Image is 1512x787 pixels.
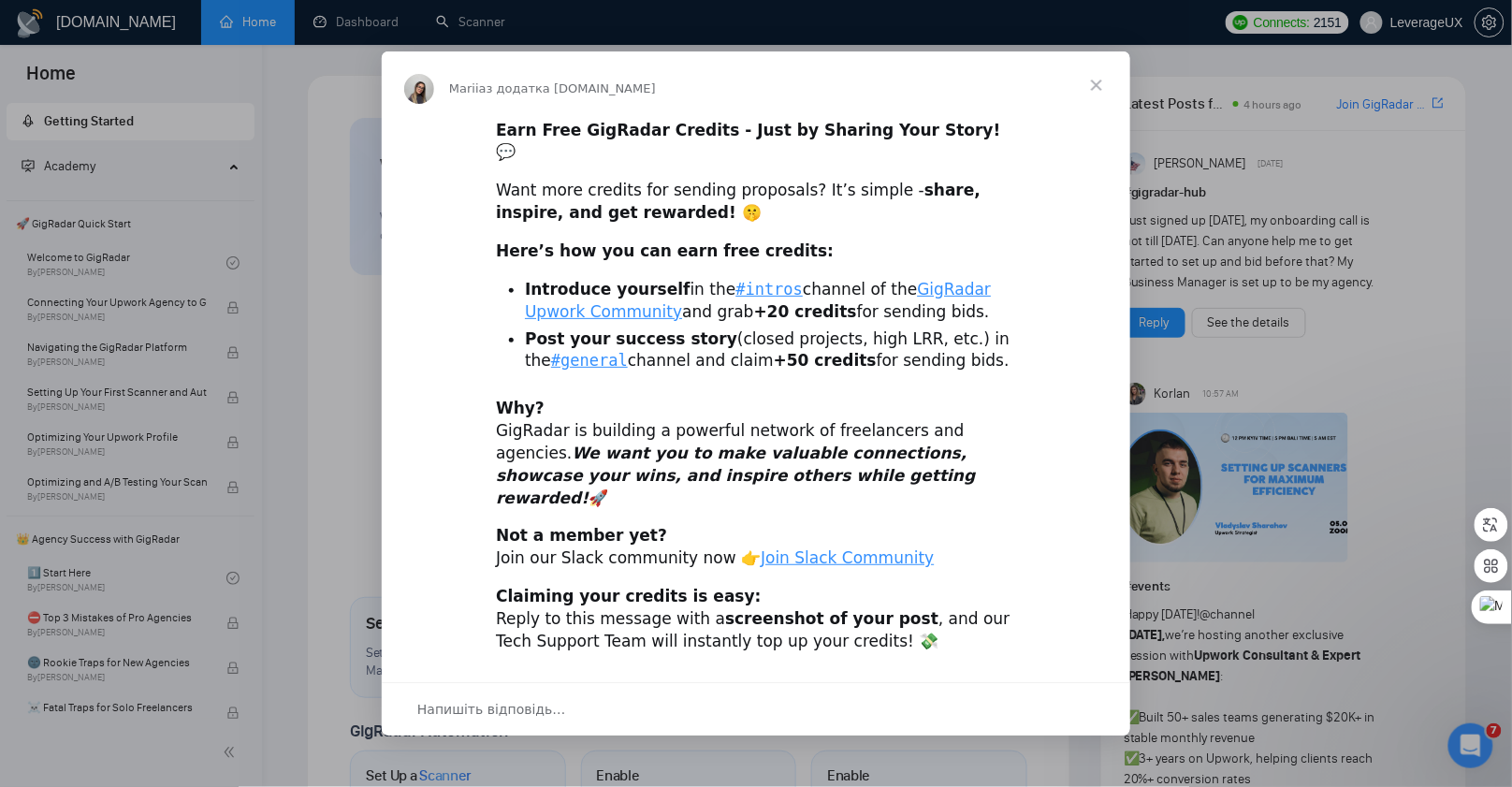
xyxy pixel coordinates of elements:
a: #intros [736,280,804,299]
b: Introduce yourself [525,280,691,299]
b: Claiming your credits is easy: [496,587,762,605]
div: 💬 [496,120,1016,165]
b: +50 credits [774,351,877,370]
li: (closed projects, high LRR, etc.) in the channel and claim for sending bids. [525,328,1016,373]
b: Post your success story [525,329,737,348]
b: Here’s how you can earn free credits: [496,241,834,260]
b: Earn Free GigRadar Credits - Just by Sharing Your Story! [496,121,1000,139]
span: Mariia [449,81,487,95]
a: GigRadar Upwork Community [525,280,991,321]
b: +20 credits [754,302,857,321]
div: Join our Slack community now 👉 [496,525,1016,570]
b: Why? [496,399,545,417]
a: Join Slack Community [761,548,934,567]
i: We want you to make valuable connections, showcase your wins, and inspire others while getting re... [496,444,975,507]
span: Напишіть відповідь… [417,697,566,721]
div: Відкрити бесіду й відповісти [382,682,1130,736]
div: Want more credits for sending proposals? It’s simple - [496,180,1016,225]
img: Profile image for Mariia [404,74,434,104]
b: Not a member yet? [496,526,667,545]
div: GigRadar is building a powerful network of freelancers and agencies. 🚀 [496,398,1016,509]
span: Закрити [1063,51,1130,119]
li: in the channel of the and grab for sending bids. [525,279,1016,324]
b: screenshot of your post [725,609,938,628]
span: з додатка [DOMAIN_NAME] [487,81,656,95]
a: #general [551,351,628,370]
div: Reply to this message with a , and our Tech Support Team will instantly top up your credits! 💸 [496,586,1016,652]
